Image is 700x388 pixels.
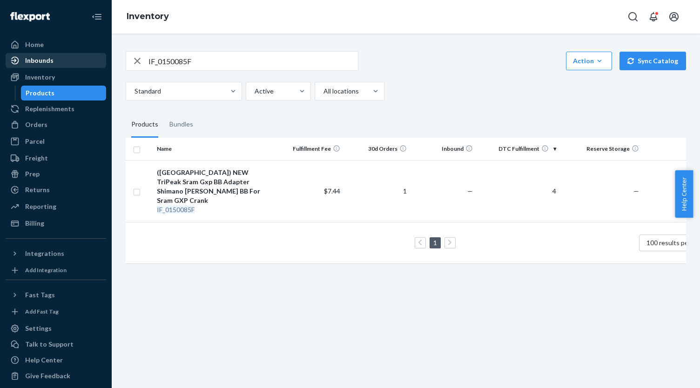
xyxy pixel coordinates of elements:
a: Freight [6,151,106,166]
th: Inbound [411,138,477,160]
a: Home [6,37,106,52]
div: Bundles [169,112,193,138]
a: Reporting [6,199,106,214]
a: Inventory [127,11,169,21]
div: Fast Tags [25,290,55,300]
a: Add Integration [6,265,106,276]
div: Give Feedback [25,371,70,381]
a: Products [21,86,107,100]
div: Parcel [25,137,45,146]
div: Home [25,40,44,49]
a: Inventory [6,70,106,85]
div: ([GEOGRAPHIC_DATA]) NEW TriPeak Sram Gxp BB Adapter Shimano [PERSON_NAME] BB For Sram GXP Crank [157,168,274,205]
a: Page 1 is your current page [431,239,439,247]
div: Add Integration [25,266,67,274]
ol: breadcrumbs [119,3,176,30]
div: Integrations [25,249,64,258]
input: Standard [134,87,135,96]
span: — [467,187,473,195]
div: Inventory [25,73,55,82]
th: Fulfillment Fee [278,138,344,160]
div: Freight [25,154,48,163]
a: Add Fast Tag [6,306,106,317]
a: Parcel [6,134,106,149]
em: 0150085F [165,206,195,214]
button: Open account menu [665,7,683,26]
a: Help Center [6,353,106,368]
button: Sync Catalog [619,52,686,70]
a: Settings [6,321,106,336]
a: Billing [6,216,106,231]
div: _ [157,205,274,214]
div: Replenishments [25,104,74,114]
th: Reserve Storage [560,138,643,160]
div: Help Center [25,355,63,365]
div: Settings [25,324,52,333]
input: All locations [323,87,323,96]
button: Help Center [675,170,693,218]
div: Products [131,112,158,138]
a: Returns [6,182,106,197]
div: Billing [25,219,44,228]
a: Prep [6,167,106,181]
span: — [633,187,639,195]
th: DTC Fulfillment [477,138,559,160]
div: Talk to Support [25,340,74,349]
button: Fast Tags [6,288,106,302]
button: Open notifications [644,7,663,26]
input: Active [254,87,255,96]
td: 4 [477,160,559,222]
button: Give Feedback [6,368,106,383]
div: Products [26,88,54,98]
button: Open Search Box [624,7,642,26]
div: Inbounds [25,56,54,65]
a: Inbounds [6,53,106,68]
a: Orders [6,117,106,132]
span: $7.44 [324,187,340,195]
a: Replenishments [6,101,106,116]
div: Orders [25,120,47,129]
em: IF [157,206,162,214]
img: Flexport logo [10,12,50,21]
th: Name [153,138,277,160]
div: Returns [25,185,50,194]
div: Add Fast Tag [25,308,59,315]
th: 30d Orders [344,138,411,160]
button: Action [566,52,612,70]
button: Close Navigation [87,7,106,26]
div: Reporting [25,202,56,211]
button: Integrations [6,246,106,261]
a: Talk to Support [6,337,106,352]
div: Prep [25,169,40,179]
div: Action [573,56,605,66]
td: 1 [344,160,411,222]
input: Search inventory by name or sku [148,52,358,70]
